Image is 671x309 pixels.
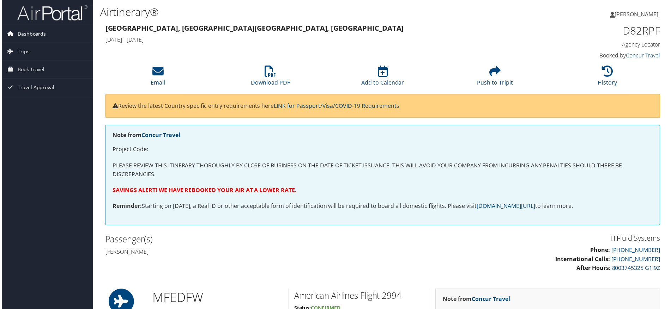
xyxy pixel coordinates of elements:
[16,79,53,97] span: Travel Approval
[16,61,43,79] span: Book Travel
[477,203,536,211] a: [DOMAIN_NAME][URL]
[99,5,477,19] h1: Airtinerary®
[472,296,511,304] a: Concur Travel
[111,102,654,111] p: Review the latest Country specific entry requirements here
[530,52,662,60] h4: Booked by
[104,36,520,44] h4: [DATE] - [DATE]
[16,5,86,21] img: airportal-logo.png
[111,132,179,140] strong: Note from
[150,70,164,87] a: Email
[599,70,618,87] a: History
[111,162,654,180] p: PLEASE REVIEW THIS ITINERARY THOROUGHLY BY CLOSE OF BUSINESS ON THE DATE OF TICKET ISSUANCE. THIS...
[478,70,514,87] a: Push to Tripit
[151,290,283,308] h1: MFE DFW
[613,265,661,273] a: 8003745325 G1I9Z
[16,25,44,43] span: Dashboards
[111,187,296,195] strong: SAVINGS ALERT! WE HAVE REBOOKED YOUR AIR AT A LOWER RATE.
[104,23,404,33] strong: [GEOGRAPHIC_DATA], [GEOGRAPHIC_DATA] [GEOGRAPHIC_DATA], [GEOGRAPHIC_DATA]
[111,203,654,212] p: Starting on [DATE], a Real ID or other acceptable form of identification will be required to boar...
[443,296,511,304] strong: Note from
[104,234,377,246] h2: Passenger(s)
[388,234,661,244] h3: TI Fluid Systems
[530,41,662,49] h4: Agency Locator
[612,257,661,264] a: [PHONE_NUMBER]
[556,257,611,264] strong: International Calls:
[611,4,667,25] a: [PERSON_NAME]
[111,203,141,211] strong: Reminder:
[104,249,377,257] h4: [PERSON_NAME]
[578,265,612,273] strong: After Hours:
[616,10,660,18] span: [PERSON_NAME]
[294,291,425,303] h2: American Airlines Flight 2994
[250,70,290,87] a: Download PDF
[111,146,654,155] p: Project Code:
[627,52,661,60] a: Concur Travel
[612,247,661,255] a: [PHONE_NUMBER]
[591,247,611,255] strong: Phone:
[16,43,28,61] span: Trips
[530,23,662,38] h1: D82RPF
[273,102,399,110] a: LINK for Passport/Visa/COVID-19 Requirements
[140,132,179,140] a: Concur Travel
[361,70,404,87] a: Add to Calendar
